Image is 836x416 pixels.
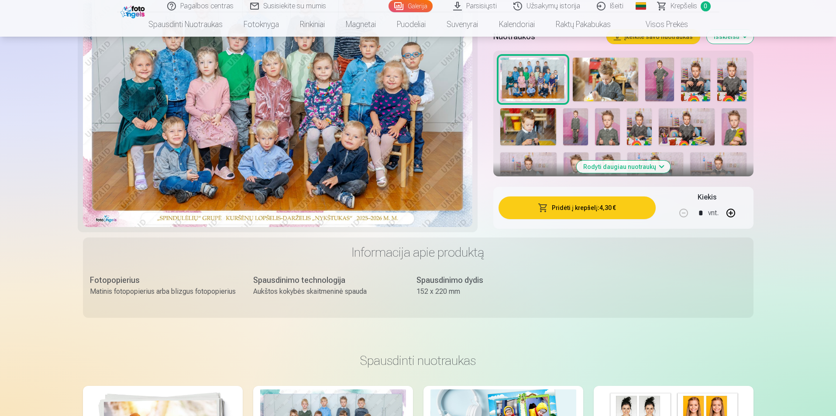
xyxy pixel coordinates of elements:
[607,30,700,44] button: Įkelkite savo nuotraukas
[698,192,716,203] h5: Kiekis
[335,12,386,37] a: Magnetai
[90,286,236,297] div: Matinis fotopopierius arba blizgus fotopopierius
[416,274,562,286] div: Spausdinimo dydis
[489,12,545,37] a: Kalendoriai
[90,353,747,368] h3: Spausdinti nuotraukas
[386,12,436,37] a: Puodeliai
[416,286,562,297] div: 152 x 220 mm
[576,161,670,173] button: Rodyti daugiau nuotraukų
[701,1,711,11] span: 0
[90,274,236,286] div: Fotopopierius
[120,3,147,18] img: /fa2
[499,196,655,219] button: Pridėti į krepšelį:4,30 €
[253,274,399,286] div: Spausdinimo technologija
[671,1,697,11] span: Krepšelis
[253,286,399,297] div: Aukštos kokybės skaitmeninė spauda
[436,12,489,37] a: Suvenyrai
[545,12,621,37] a: Raktų pakabukas
[621,12,698,37] a: Visos prekės
[289,12,335,37] a: Rinkiniai
[707,30,753,44] button: Išskleisti
[233,12,289,37] a: Fotoknyga
[138,12,233,37] a: Spausdinti nuotraukas
[708,203,719,223] div: vnt.
[90,244,747,260] h3: Informacija apie produktą
[493,31,599,43] h5: Nuotraukos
